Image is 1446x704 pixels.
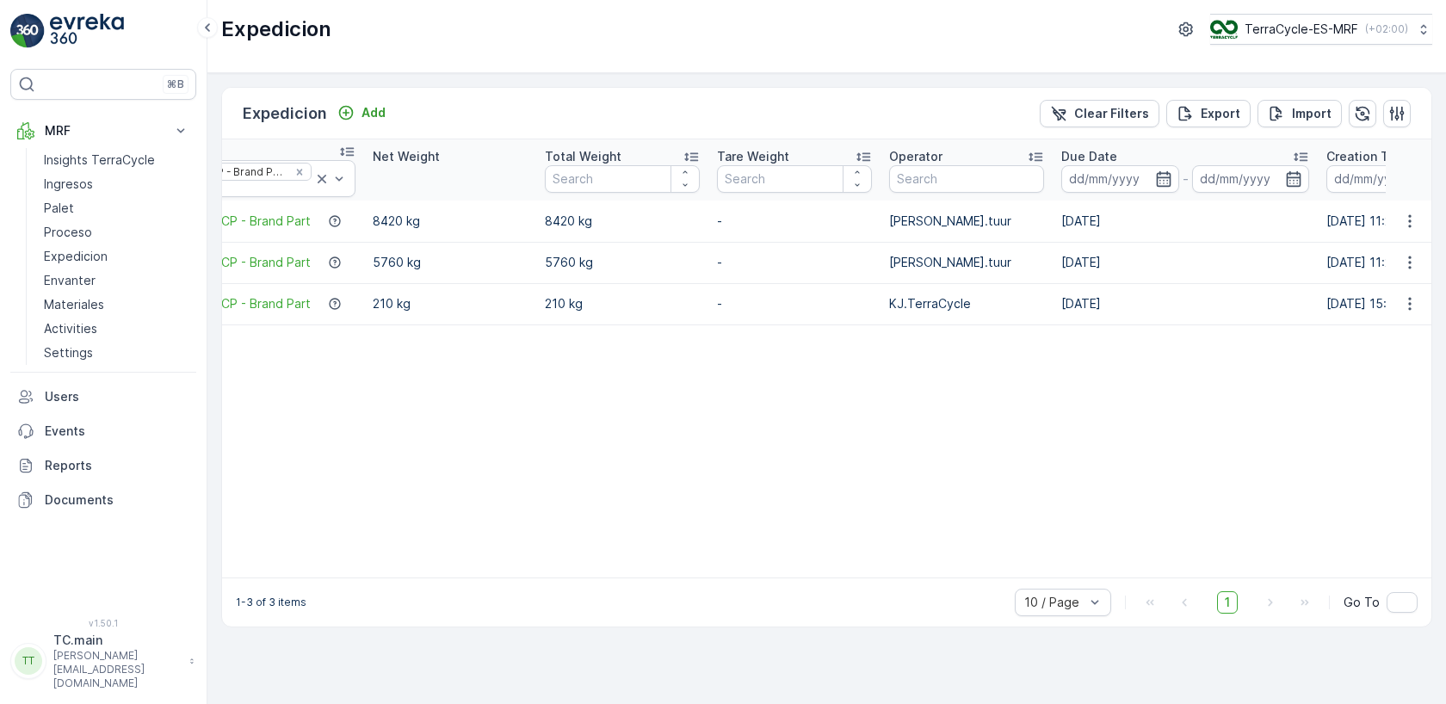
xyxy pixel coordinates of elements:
[545,295,700,312] p: 210 kg
[1326,148,1412,165] p: Creation Time
[1053,242,1318,283] td: [DATE]
[44,320,97,337] p: Activities
[44,200,74,217] p: Palet
[717,295,872,312] p: -
[37,269,196,293] a: Envanter
[1053,283,1318,324] td: [DATE]
[10,414,196,448] a: Events
[44,344,93,361] p: Settings
[1210,20,1238,39] img: TC_mwK4AaT.png
[1074,105,1149,122] p: Clear Filters
[373,148,440,165] p: Net Weight
[45,423,189,440] p: Events
[10,114,196,148] button: MRF
[10,14,45,48] img: logo
[1292,105,1332,122] p: Import
[1053,201,1318,242] td: [DATE]
[236,596,306,609] p: 1-3 of 3 items
[889,254,1044,271] p: [PERSON_NAME].tuur
[545,254,700,271] p: 5760 kg
[37,317,196,341] a: Activities
[545,213,700,230] p: 8420 kg
[44,296,104,313] p: Materiales
[373,295,528,312] p: 210 kg
[45,457,189,474] p: Reports
[45,122,162,139] p: MRF
[37,172,196,196] a: Ingresos
[1040,100,1159,127] button: Clear Filters
[889,148,942,165] p: Operator
[1210,14,1432,45] button: TerraCycle-ES-MRF(+02:00)
[53,649,181,690] p: [PERSON_NAME][EMAIL_ADDRESS][DOMAIN_NAME]
[545,148,621,165] p: Total Weight
[889,165,1044,193] input: Search
[15,647,42,675] div: TT
[1245,21,1358,38] p: TerraCycle-ES-MRF
[290,165,309,179] div: Remove 301-1002 I Garments - KCP - Brand Part
[10,483,196,517] a: Documents
[44,151,155,169] p: Insights TerraCycle
[10,448,196,483] a: Reports
[37,341,196,365] a: Settings
[1192,165,1310,193] input: dd/mm/yyyy
[1365,22,1408,36] p: ( +02:00 )
[1061,148,1117,165] p: Due Date
[50,14,124,48] img: logo_light-DOdMpM7g.png
[889,295,1044,312] p: KJ.TerraCycle
[221,15,331,43] p: Expedicion
[361,104,386,121] p: Add
[1258,100,1342,127] button: Import
[243,102,327,126] p: Expedicion
[1326,165,1444,193] input: dd/mm/yyyy
[10,380,196,414] a: Users
[1183,169,1189,189] p: -
[545,165,700,193] input: Search
[45,491,189,509] p: Documents
[717,148,789,165] p: Tare Weight
[717,165,872,193] input: Search
[44,272,96,289] p: Envanter
[44,224,92,241] p: Proceso
[1061,165,1179,193] input: dd/mm/yyyy
[10,618,196,628] span: v 1.50.1
[373,254,528,271] p: 5760 kg
[37,220,196,244] a: Proceso
[331,102,392,123] button: Add
[10,632,196,690] button: TTTC.main[PERSON_NAME][EMAIL_ADDRESS][DOMAIN_NAME]
[1201,105,1240,122] p: Export
[45,388,189,405] p: Users
[44,248,108,265] p: Expedicion
[717,254,872,271] p: -
[53,632,181,649] p: TC.main
[1217,591,1238,614] span: 1
[37,244,196,269] a: Expedicion
[37,196,196,220] a: Palet
[1344,594,1380,611] span: Go To
[37,148,196,172] a: Insights TerraCycle
[717,213,872,230] p: -
[37,293,196,317] a: Materiales
[167,77,184,91] p: ⌘B
[889,213,1044,230] p: [PERSON_NAME].tuur
[373,213,528,230] p: 8420 kg
[44,176,93,193] p: Ingresos
[1166,100,1251,127] button: Export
